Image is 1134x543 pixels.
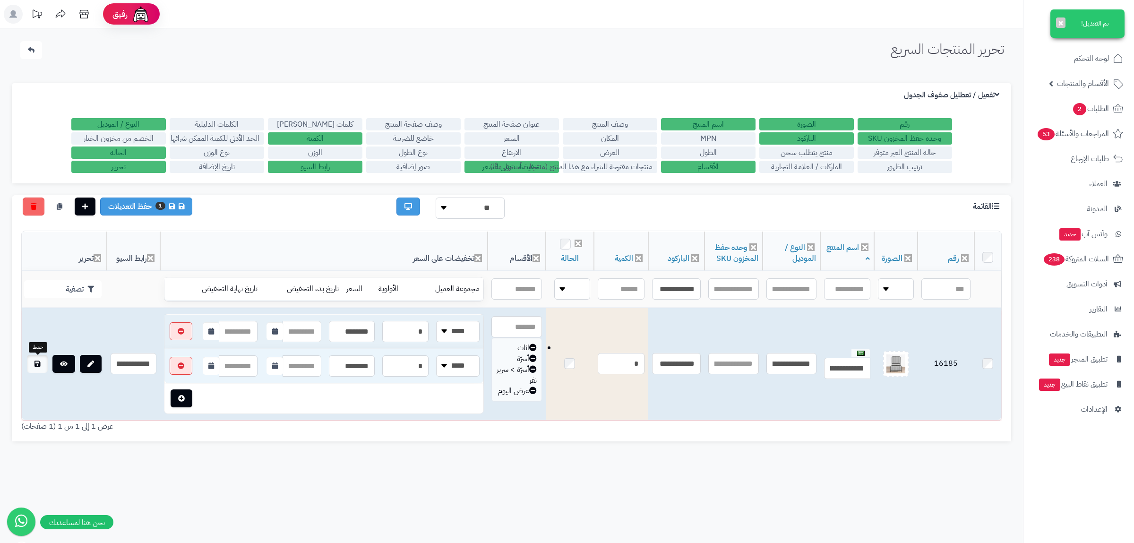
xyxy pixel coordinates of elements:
span: التطبيقات والخدمات [1050,328,1108,341]
label: تاريخ الإضافة [170,161,264,173]
th: تحرير [22,232,107,271]
label: الصورة [759,118,854,130]
div: تم التعديل! [1050,9,1125,38]
a: الكمية [615,253,633,264]
a: الطلبات2 [1029,97,1128,120]
label: رابط السيو [268,161,362,173]
a: رقم [948,253,959,264]
label: الباركود [759,132,854,145]
label: رقم [858,118,952,130]
a: تطبيق نقاط البيعجديد [1029,373,1128,396]
label: وحده حفظ المخزون SKU [858,132,952,145]
label: تحرير [71,161,166,173]
label: حالة المنتج الغير متوفر [858,147,952,159]
h1: تحرير المنتجات السريع [891,41,1004,57]
span: 238 [1044,253,1065,266]
label: منتج يتطلب شحن [759,147,854,159]
span: الطلبات [1072,102,1109,115]
label: الخصم من مخزون الخيار [71,132,166,145]
a: الحالة [561,253,579,264]
a: المراجعات والأسئلة53 [1029,122,1128,145]
span: العملاء [1089,177,1108,190]
label: نوع الوزن [170,147,264,159]
td: السعر [343,278,375,301]
span: أدوات التسويق [1066,277,1108,291]
td: الأولوية [375,278,412,301]
label: صور إضافية [366,161,461,173]
h3: القائمة [973,202,1002,211]
td: 16185 [918,308,974,420]
label: كلمات [PERSON_NAME] [268,118,362,130]
div: اثاث [497,343,537,353]
div: عرض 1 إلى 1 من 1 (1 صفحات) [14,421,512,432]
a: التقارير [1029,298,1128,320]
td: مجموعة العميل [412,278,483,301]
span: الإعدادات [1081,403,1108,416]
span: 53 [1038,128,1055,140]
label: عنوان صفحة المنتج [464,118,559,130]
a: تطبيق المتجرجديد [1029,348,1128,371]
label: نوع الطول [366,147,461,159]
span: 2 [1073,103,1086,115]
label: الحد الأدنى للكمية الممكن شرائها [170,132,264,145]
span: رفيق [112,9,128,20]
span: المراجعات والأسئلة [1037,127,1109,140]
span: تطبيق نقاط البيع [1038,378,1108,391]
span: جديد [1039,379,1060,391]
td: تاريخ بدء التخفيض [261,278,343,301]
span: جديد [1049,353,1070,366]
span: السلات المتروكة [1043,252,1109,266]
a: الإعدادات [1029,398,1128,421]
label: تخفيضات على السعر [464,161,559,173]
label: الأقسام [661,161,756,173]
label: الوزن [268,147,362,159]
label: الماركات / العلامة التجارية [759,161,854,173]
th: رابط السيو [107,232,160,271]
a: اسم المنتج [826,242,870,264]
a: الصورة [882,253,902,264]
span: الأقسام والمنتجات [1057,77,1109,90]
a: المدونة [1029,198,1128,220]
label: العرض [563,147,657,159]
th: تخفيضات على السعر [160,232,488,271]
div: أسرّة > سرير نفر [497,364,537,386]
img: ai-face.png [131,5,150,24]
span: التقارير [1090,302,1108,316]
a: حفظ التعديلات [100,198,192,215]
label: اسم المنتج [661,118,756,130]
button: تصفية [24,280,102,298]
a: الباركود [668,253,689,264]
label: MPN [661,132,756,145]
a: التطبيقات والخدمات [1029,323,1128,345]
span: تطبيق المتجر [1048,353,1108,366]
span: جديد [1059,228,1081,241]
a: طلبات الإرجاع [1029,147,1128,170]
label: الطول [661,147,756,159]
label: المكان [563,132,657,145]
a: وآتس آبجديد [1029,223,1128,245]
span: وآتس آب [1058,227,1108,241]
span: لوحة التحكم [1074,52,1109,65]
button: × [1056,17,1065,28]
span: 1 [155,202,165,210]
label: الكلمات الدليلية [170,118,264,130]
span: طلبات الإرجاع [1071,152,1109,165]
a: لوحة التحكم [1029,47,1128,70]
img: العربية [857,351,865,356]
a: السلات المتروكة238 [1029,248,1128,270]
th: الأقسام [488,232,546,271]
a: تحديثات المنصة [25,5,49,26]
label: الحالة [71,147,166,159]
label: خاضع للضريبة [366,132,461,145]
h3: تفعيل / تعطليل صفوف الجدول [904,91,1002,100]
label: ترتيب الظهور [858,161,952,173]
td: تاريخ نهاية التخفيض [174,278,261,301]
a: العملاء [1029,172,1128,195]
label: وصف المنتج [563,118,657,130]
label: السعر [464,132,559,145]
div: حفظ [29,342,47,353]
a: وحده حفظ المخزون SKU [715,242,758,264]
div: أسرّة [497,353,537,364]
label: وصف صفحة المنتج [366,118,461,130]
div: عرض اليوم [497,386,537,396]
